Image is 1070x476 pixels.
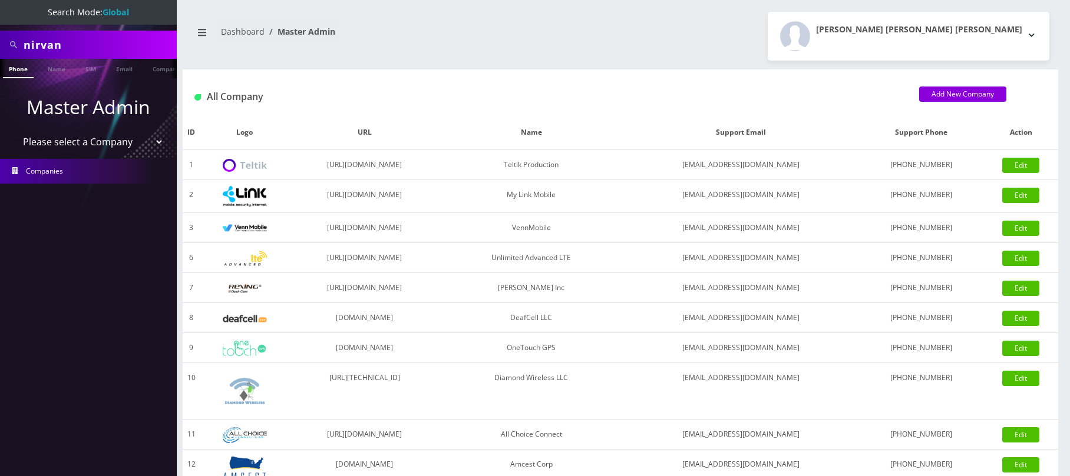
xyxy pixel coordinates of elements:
[440,213,623,243] td: VennMobile
[194,91,901,102] h1: All Company
[440,333,623,363] td: OneTouch GPS
[200,115,289,150] th: Logo
[1002,341,1039,356] a: Edit
[183,115,200,150] th: ID
[183,213,200,243] td: 3
[289,150,440,180] td: [URL][DOMAIN_NAME]
[183,303,200,333] td: 8
[859,420,983,450] td: [PHONE_NUMBER]
[440,363,623,420] td: Diamond Wireless LLC
[183,363,200,420] td: 10
[265,25,335,38] li: Master Admin
[859,303,983,333] td: [PHONE_NUMBER]
[289,333,440,363] td: [DOMAIN_NAME]
[623,363,859,420] td: [EMAIL_ADDRESS][DOMAIN_NAME]
[1002,457,1039,472] a: Edit
[623,213,859,243] td: [EMAIL_ADDRESS][DOMAIN_NAME]
[183,180,200,213] td: 2
[183,420,200,450] td: 11
[48,6,129,18] span: Search Mode:
[289,420,440,450] td: [URL][DOMAIN_NAME]
[289,115,440,150] th: URL
[223,369,267,413] img: Diamond Wireless LLC
[289,273,440,303] td: [URL][DOMAIN_NAME]
[194,94,201,101] img: All Company
[110,59,138,77] a: Email
[1002,158,1039,173] a: Edit
[623,150,859,180] td: [EMAIL_ADDRESS][DOMAIN_NAME]
[223,341,267,356] img: OneTouch GPS
[859,115,983,150] th: Support Phone
[623,180,859,213] td: [EMAIL_ADDRESS][DOMAIN_NAME]
[859,363,983,420] td: [PHONE_NUMBER]
[859,213,983,243] td: [PHONE_NUMBER]
[1002,188,1039,203] a: Edit
[816,25,1022,35] h2: [PERSON_NAME] [PERSON_NAME] [PERSON_NAME]
[859,180,983,213] td: [PHONE_NUMBER]
[183,150,200,180] td: 1
[1002,427,1039,442] a: Edit
[223,224,267,232] img: VennMobile
[289,303,440,333] td: [DOMAIN_NAME]
[289,213,440,243] td: [URL][DOMAIN_NAME]
[223,159,267,172] img: Teltik Production
[623,273,859,303] td: [EMAIL_ADDRESS][DOMAIN_NAME]
[24,34,174,56] input: Search All Companies
[191,19,612,53] nav: breadcrumb
[221,26,265,37] a: Dashboard
[440,243,623,273] td: Unlimited Advanced LTE
[440,115,623,150] th: Name
[42,59,71,77] a: Name
[440,180,623,213] td: My Link Mobile
[983,115,1058,150] th: Action
[859,333,983,363] td: [PHONE_NUMBER]
[919,86,1006,102] a: Add New Company
[26,166,63,176] span: Companies
[440,273,623,303] td: [PERSON_NAME] Inc
[623,333,859,363] td: [EMAIL_ADDRESS][DOMAIN_NAME]
[183,273,200,303] td: 7
[223,186,267,207] img: My Link Mobile
[223,315,267,322] img: DeafCell LLC
[623,115,859,150] th: Support Email
[183,243,200,273] td: 6
[623,303,859,333] td: [EMAIL_ADDRESS][DOMAIN_NAME]
[103,6,129,18] strong: Global
[1002,251,1039,266] a: Edit
[623,420,859,450] td: [EMAIL_ADDRESS][DOMAIN_NAME]
[1002,311,1039,326] a: Edit
[3,59,34,78] a: Phone
[80,59,102,77] a: SIM
[289,180,440,213] td: [URL][DOMAIN_NAME]
[440,303,623,333] td: DeafCell LLC
[1002,281,1039,296] a: Edit
[183,333,200,363] td: 9
[223,283,267,294] img: Rexing Inc
[289,363,440,420] td: [URL][TECHNICAL_ID]
[147,59,186,77] a: Company
[859,243,983,273] td: [PHONE_NUMBER]
[1002,221,1039,236] a: Edit
[223,251,267,266] img: Unlimited Advanced LTE
[859,150,983,180] td: [PHONE_NUMBER]
[223,427,267,443] img: All Choice Connect
[859,273,983,303] td: [PHONE_NUMBER]
[440,420,623,450] td: All Choice Connect
[440,150,623,180] td: Teltik Production
[623,243,859,273] td: [EMAIL_ADDRESS][DOMAIN_NAME]
[289,243,440,273] td: [URL][DOMAIN_NAME]
[1002,371,1039,386] a: Edit
[768,12,1049,61] button: [PERSON_NAME] [PERSON_NAME] [PERSON_NAME]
